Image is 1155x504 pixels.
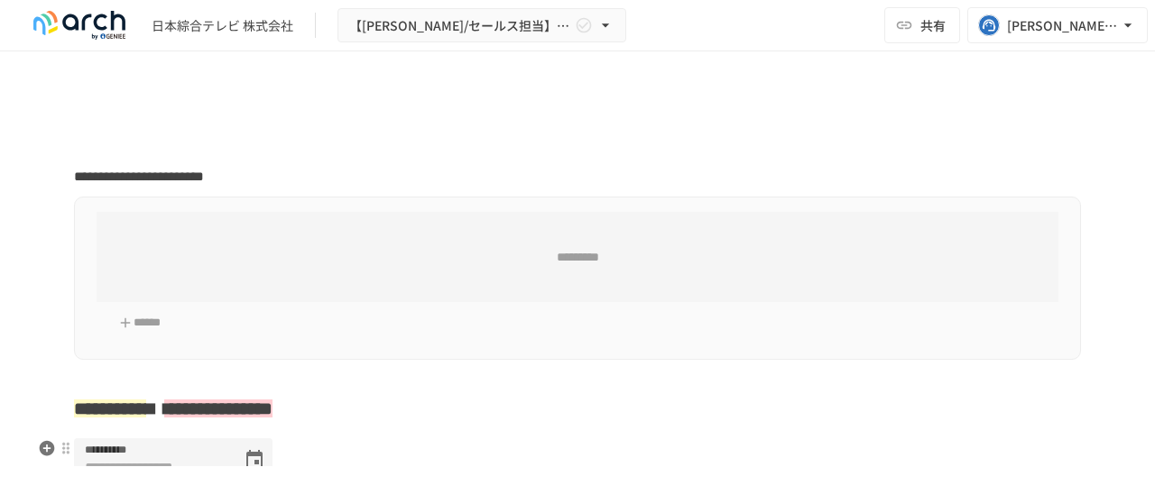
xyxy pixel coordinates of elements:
button: [PERSON_NAME][EMAIL_ADDRESS][DOMAIN_NAME] [967,7,1148,43]
div: 日本綜合テレビ 株式会社 [152,16,293,35]
span: 共有 [920,15,946,35]
button: 共有 [884,7,960,43]
button: 【[PERSON_NAME]/セールス担当】日本綜合テレビ 株式会社様_初期設定サポート [337,8,626,43]
img: logo-default@2x-9cf2c760.svg [22,11,137,40]
button: Choose date [236,442,273,478]
div: [PERSON_NAME][EMAIL_ADDRESS][DOMAIN_NAME] [1007,14,1119,37]
span: 【[PERSON_NAME]/セールス担当】日本綜合テレビ 株式会社様_初期設定サポート [349,14,571,37]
